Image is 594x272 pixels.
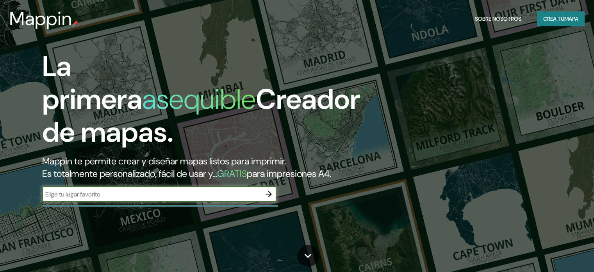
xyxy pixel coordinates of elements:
input: Elige tu lugar favorito [42,190,261,199]
font: La primera [42,48,142,117]
font: Creador de mapas. [42,81,360,150]
font: Mappin [9,6,72,31]
font: Sobre nosotros [475,15,521,22]
img: pin de mapeo [72,20,78,27]
font: Crea tu [543,15,564,22]
font: para impresiones A4. [247,168,331,180]
button: Sobre nosotros [472,11,524,26]
font: asequible [142,81,256,117]
font: Mappin te permite crear y diseñar mapas listos para imprimir. [42,155,286,167]
font: GRATIS [217,168,247,180]
font: Es totalmente personalizado, fácil de usar y... [42,168,217,180]
font: mapa [564,15,578,22]
button: Crea tumapa [537,11,585,26]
